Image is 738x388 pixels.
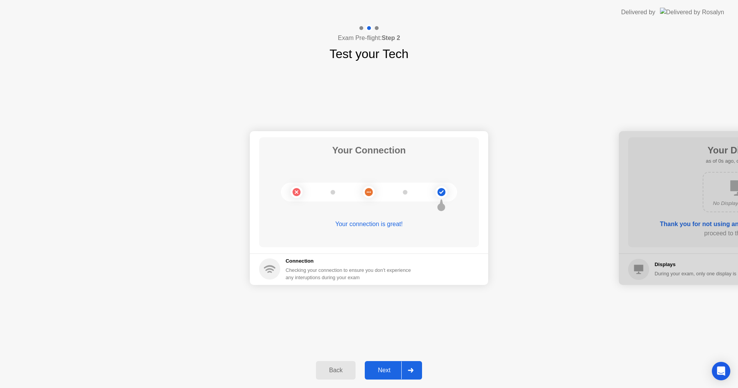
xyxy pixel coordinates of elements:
[286,266,416,281] div: Checking your connection to ensure you don’t experience any interuptions during your exam
[286,257,416,265] h5: Connection
[329,45,409,63] h1: Test your Tech
[259,220,479,229] div: Your connection is great!
[332,143,406,157] h1: Your Connection
[382,35,400,41] b: Step 2
[316,361,356,380] button: Back
[621,8,655,17] div: Delivered by
[365,361,422,380] button: Next
[318,367,353,374] div: Back
[367,367,401,374] div: Next
[660,8,724,17] img: Delivered by Rosalyn
[338,33,400,43] h4: Exam Pre-flight:
[712,362,730,380] div: Open Intercom Messenger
